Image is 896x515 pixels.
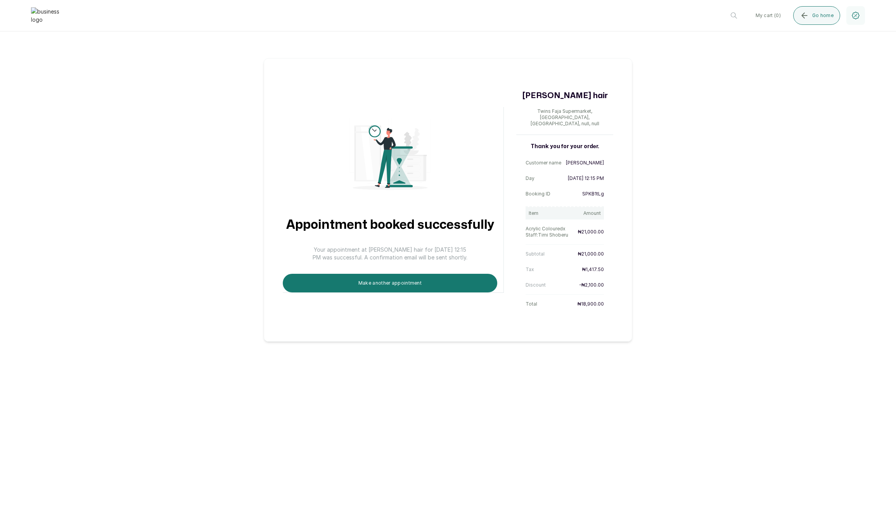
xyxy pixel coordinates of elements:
[313,246,468,261] p: Your appointment at [PERSON_NAME] hair for [DATE] 12:15 PM was successful. A confirmation email w...
[529,210,538,216] p: Item
[583,210,601,216] p: Amount
[531,143,599,150] h2: Thank you for your order.
[578,251,604,257] p: ₦21,000.00
[286,216,494,233] h1: Appointment booked successfully
[526,282,546,288] p: Discount
[578,301,604,307] p: ₦18,900.00
[522,90,608,102] h1: [PERSON_NAME] hair
[283,274,497,292] button: Make another appointment
[568,175,604,181] p: [DATE] 12:15 PM
[526,191,550,197] p: Booking ID
[566,160,604,166] p: [PERSON_NAME]
[526,160,561,166] p: Customer name
[526,175,534,181] p: Day
[578,229,604,235] p: ₦21,000.00
[526,226,568,232] p: Acrylic Coloured x
[582,191,604,197] p: SPKB1tLg
[526,301,537,307] p: Total
[526,266,534,273] p: Tax
[516,108,613,127] p: Twins Faja Supermarket, [GEOGRAPHIC_DATA], [GEOGRAPHIC_DATA], null, null
[526,232,568,238] p: Staff: Timi Shoberu
[31,7,62,24] img: business logo
[526,251,545,257] p: Subtotal
[582,266,604,273] p: ₦1,417.50
[579,282,604,288] p: - ₦2,100.00
[793,6,840,25] button: Go home
[749,6,787,25] button: My cart (0)
[812,12,834,19] span: Go home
